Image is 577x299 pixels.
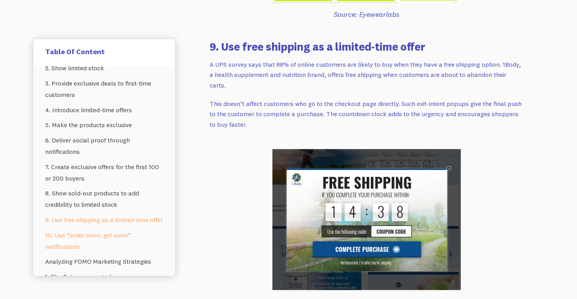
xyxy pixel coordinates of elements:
a: 10. Use “order soon, get soon” notifications [45,228,163,254]
p: A UPS survey says that 88% of online customers are likely to buy when they have a free shipping o... [210,59,524,91]
a: 7. Create exclusive offers for the first 100 or 200 buyers [45,159,163,186]
a: 2. Show limited stock [45,60,163,76]
p: This doesn’t affect customers who go to the checkout page directly. Such exit-intent popups give ... [210,98,524,130]
a: 8. Show sold-out products to add credibility to limited stock [45,186,163,212]
a: 1. The Petzyo case study [45,269,163,284]
a: 9. Use free shipping as a limited-time offer [45,212,163,228]
h5: Table Of Content [45,47,163,56]
a: 5. Make the products exclusive [45,117,163,133]
a: Analyzing FOMO Marketing Strategies [45,254,163,269]
a: 6. Deliver social proof through notifications [45,133,163,159]
em: Source: Eyewearlabs [334,10,399,19]
a: 3. Provide exclusive deals to first-time customers [45,76,163,102]
h3: 9. Use free shipping as a limited-time offer [210,39,524,54]
a: 4. Introduce limited-time offers [45,102,163,118]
